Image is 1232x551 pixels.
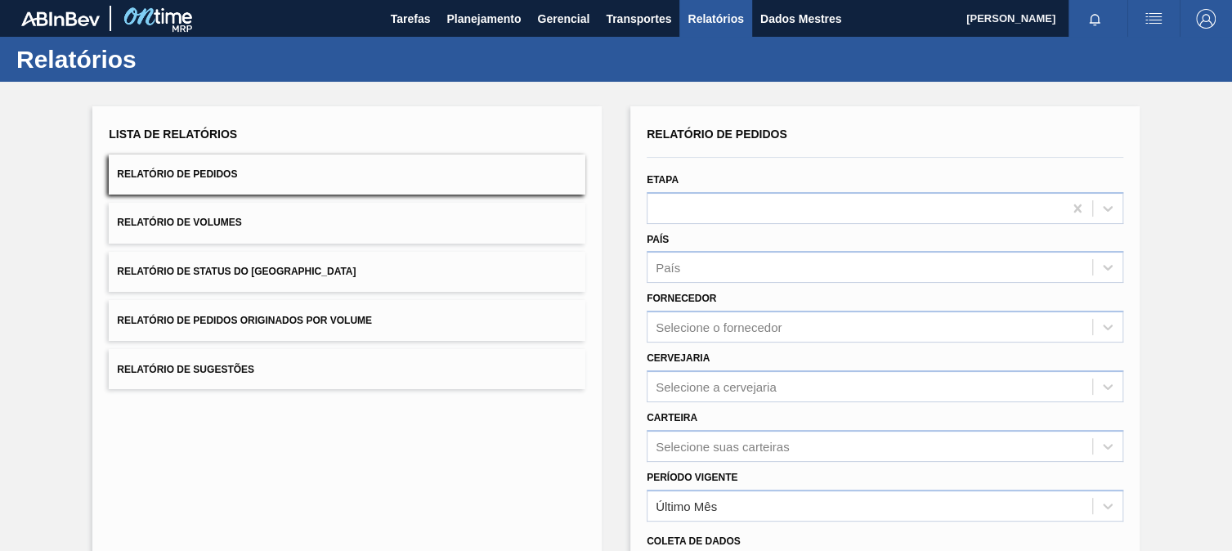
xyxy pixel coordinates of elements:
font: Gerencial [537,12,589,25]
font: Planejamento [446,12,521,25]
font: Tarefas [391,12,431,25]
font: Relatórios [688,12,743,25]
font: Selecione o fornecedor [656,320,782,334]
font: Transportes [606,12,671,25]
font: Etapa [647,174,679,186]
button: Relatório de Sugestões [109,349,585,389]
button: Relatório de Pedidos [109,155,585,195]
font: Cervejaria [647,352,710,364]
font: Relatório de Status do [GEOGRAPHIC_DATA] [117,266,356,277]
button: Notificações [1068,7,1121,30]
font: Fornecedor [647,293,716,304]
font: Relatório de Pedidos [117,168,237,180]
font: Período Vigente [647,472,737,483]
font: País [647,234,669,245]
button: Relatório de Pedidos Originados por Volume [109,300,585,340]
button: Relatório de Status do [GEOGRAPHIC_DATA] [109,252,585,292]
font: Dados Mestres [760,12,842,25]
img: Sair [1196,9,1216,29]
font: País [656,261,680,275]
font: Relatório de Sugestões [117,363,254,374]
font: Último Mês [656,499,717,513]
font: Lista de Relatórios [109,128,237,141]
font: [PERSON_NAME] [966,12,1055,25]
font: Carteira [647,412,697,423]
font: Selecione suas carteiras [656,439,789,453]
font: Relatórios [16,46,137,73]
font: Coleta de dados [647,535,741,547]
font: Selecione a cervejaria [656,379,777,393]
button: Relatório de Volumes [109,203,585,243]
font: Relatório de Pedidos [647,128,787,141]
font: Relatório de Volumes [117,217,241,229]
img: TNhmsLtSVTkK8tSr43FrP2fwEKptu5GPRR3wAAAABJRU5ErkJggg== [21,11,100,26]
img: ações do usuário [1144,9,1163,29]
font: Relatório de Pedidos Originados por Volume [117,315,372,326]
